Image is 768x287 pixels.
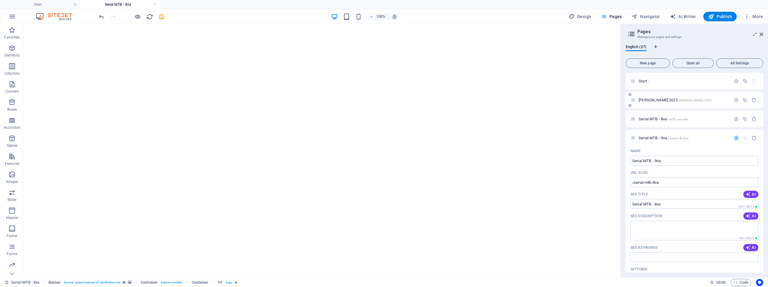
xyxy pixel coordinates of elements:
div: Start/ [637,79,731,83]
span: /[PERSON_NAME]-2025 [678,99,712,102]
button: More [742,12,765,21]
div: Duplicate [742,97,748,103]
span: Publish [708,14,732,20]
label: The page title in search results and browser tabs [630,192,648,197]
span: 365 / 580 Px [739,205,754,208]
span: 00 00 [716,279,726,286]
div: Language Tabs [626,45,763,56]
span: AI Writer [670,14,696,20]
i: This element contains a background [128,281,132,284]
p: Forms [7,252,17,256]
span: /serial-mtb-8va [668,137,688,140]
span: /sc25_coyotes [667,118,688,121]
p: Marketing [4,270,20,274]
button: Usercentrics [756,279,763,286]
button: Click here to leave preview mode and continue editing [134,13,141,20]
span: Click to select. Double-click to edit [192,279,209,286]
div: The startpage cannot be deleted [751,79,757,84]
h6: 100% [376,13,386,20]
h6: Session time [710,279,726,286]
i: Undo: Change pages (Ctrl+Z) [98,13,105,20]
p: SEO Keywords [630,245,658,250]
p: Accordion [4,125,20,130]
span: Serial MTB - 9na [639,136,688,140]
p: Slider [8,197,17,202]
span: Click to select. Double-click to edit [218,279,223,286]
i: This element is a customizable preset [123,281,125,284]
div: Serial MTB - 9na/serial-mtb-8va [637,136,731,140]
img: Editor Logo [35,13,80,20]
div: Duplicate [742,116,748,122]
button: Pages [598,12,624,21]
button: All Settings [716,58,763,68]
button: save [158,13,165,20]
p: Columns [5,71,20,76]
button: AI [743,244,758,251]
span: Open all [675,61,711,65]
span: Click to open page [639,98,712,102]
span: Code [733,279,748,286]
i: Save (Ctrl+S) [158,13,165,20]
span: Click to select. Double-click to edit [48,279,61,286]
span: More [744,14,763,20]
div: Duplicate [742,79,748,84]
span: English (27) [626,43,646,52]
p: Footer [7,233,17,238]
button: 100% [367,13,389,20]
h2: Pages [637,29,763,34]
nav: breadcrumb [48,279,238,286]
span: Pages [601,14,622,20]
label: The text in search results and social media [630,214,662,218]
span: All Settings [719,61,760,65]
div: Design (Ctrl+Alt+Y) [566,12,594,21]
span: AI [746,245,756,250]
span: Click to open page [639,79,649,83]
p: Favorites [4,35,20,40]
span: . logo [225,279,232,286]
div: [PERSON_NAME] 2025/[PERSON_NAME]-2025 [637,98,731,102]
a: Click to cancel selection. Double-click to open Pages [5,279,40,286]
i: Reload page [146,13,153,20]
p: Images [6,179,18,184]
div: Remove [751,116,757,122]
button: New page [626,58,670,68]
span: . banner .preset-banner-v3-wireframe-one [63,279,120,286]
h3: Manage your pages and settings [637,34,751,40]
i: Element contains an animation [235,281,237,284]
p: Name [630,149,641,153]
span: . banner-content [160,279,182,286]
p: Boxes [7,107,17,112]
p: SEO Description [630,214,662,218]
p: Elements [5,53,20,58]
div: Serial MTB - 8va/sc25_coyotes [637,117,731,121]
span: 138 / 990 Px [739,237,754,240]
p: Features [5,161,19,166]
p: Settings [630,267,647,272]
button: Navigator [629,12,663,21]
span: Calculated pixel length in search results [737,236,758,240]
h4: Serial MTB - 8va [80,1,160,8]
button: Design [566,12,594,21]
span: / [648,80,649,83]
span: Navigator [632,14,660,20]
p: Content [5,89,19,94]
div: Remove [751,97,757,103]
input: The page title in search results and browser tabs [630,199,758,209]
button: Open all [672,58,714,68]
p: URL SLUG [630,170,648,175]
span: AI [746,214,756,218]
button: AI Writer [667,12,698,21]
button: AI [743,212,758,220]
span: Click to select. Double-click to edit [141,279,158,286]
textarea: The text in search results and social media [630,221,758,240]
span: Design [569,14,591,20]
div: Settings [734,135,739,140]
button: Publish [703,12,737,21]
div: Settings [734,79,739,84]
button: undo [98,13,105,20]
span: AI [746,192,756,197]
div: Settings [734,97,739,103]
span: Calculated pixel length in search results [737,205,758,209]
span: : [720,280,721,285]
div: Remove [751,135,757,140]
